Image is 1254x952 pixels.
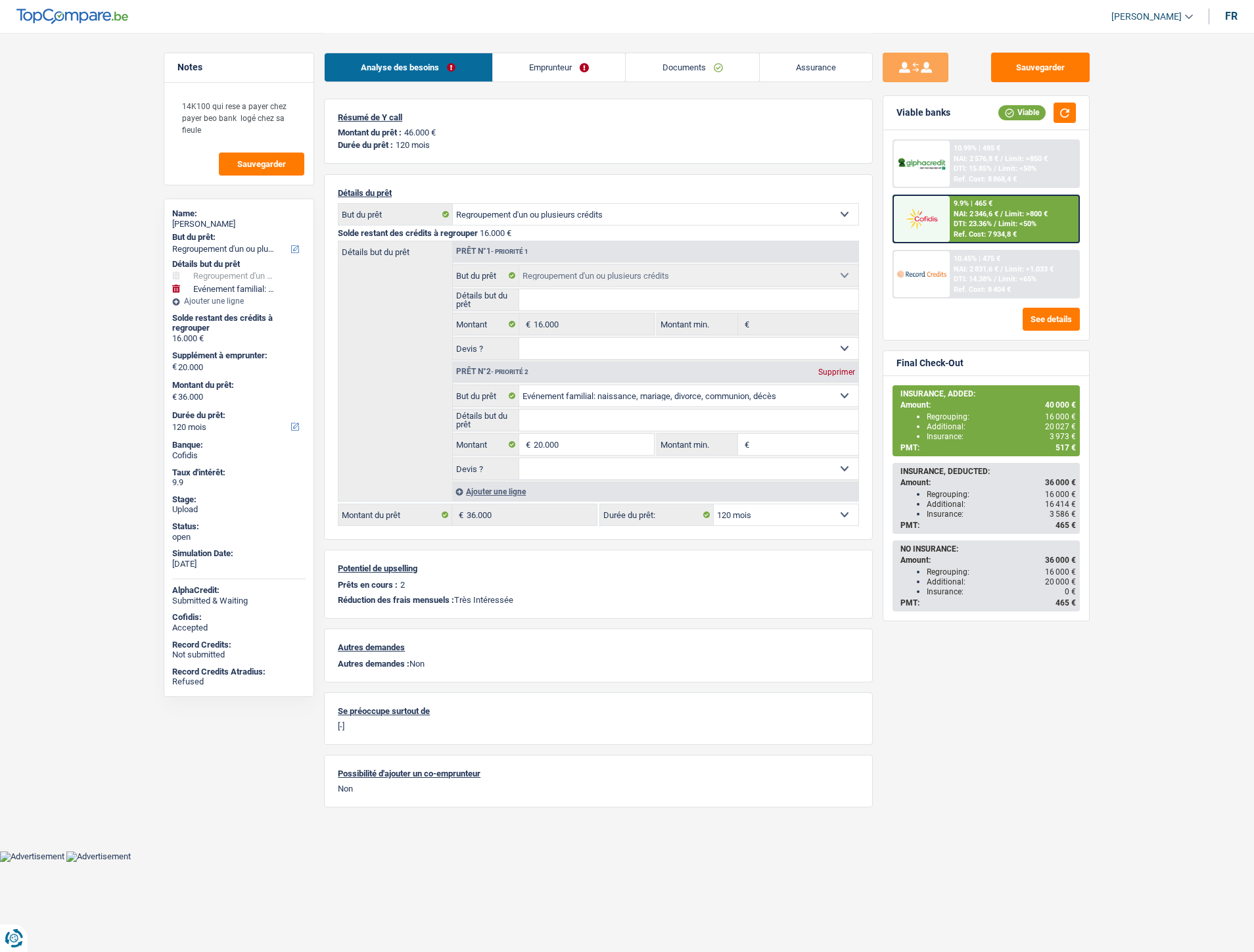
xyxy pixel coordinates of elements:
span: / [1000,210,1003,218]
a: [PERSON_NAME] [1101,6,1193,28]
label: Durée du prêt: [600,504,714,525]
div: AlphaCredit: [172,585,306,596]
a: Emprunteur [493,53,626,82]
img: AlphaCredit [897,156,946,172]
a: Analyse des besoins [325,53,492,82]
div: Amount: [900,556,1076,565]
div: Accepted [172,623,306,633]
span: Limit: >850 € [1005,155,1048,163]
p: Très Intéressée [338,595,859,605]
span: Réduction des frais mensuels : [338,595,454,605]
div: 9.9 [172,477,306,488]
div: NO INSURANCE: [900,544,1076,554]
span: € [519,314,534,335]
span: 20 000 € [1045,577,1076,586]
div: Not submitted [172,650,306,660]
div: Taux d'intérêt: [172,467,306,478]
p: Se préoccupe surtout de [338,706,859,716]
p: Possibilité d'ajouter un co-emprunteur [338,769,859,778]
a: Assurance [760,53,873,82]
span: NAI: 2 576,8 € [954,155,998,163]
div: Simulation Date: [172,548,306,559]
label: Montant min. [657,434,737,455]
div: Détails but du prêt [172,259,306,270]
div: INSURANCE, DEDUCTED: [900,467,1076,476]
label: Montant [453,314,519,335]
span: Limit: >1.033 € [1005,265,1054,274]
div: Cofidis: [172,612,306,623]
div: Ref. Cost: 7 934,8 € [954,230,1017,239]
div: Supprimer [815,368,858,376]
div: Additional: [927,422,1076,431]
span: NAI: 2 346,6 € [954,210,998,218]
span: Limit: <50% [998,164,1036,173]
span: € [172,392,177,402]
label: But du prêt: [172,232,303,243]
span: 36 000 € [1045,556,1076,565]
div: Viable [998,105,1046,120]
div: Solde restant des crédits à regrouper [172,313,306,333]
div: Ref. Cost: 8 404 € [954,285,1011,294]
h5: Notes [177,62,300,73]
span: € [738,314,753,335]
span: € [172,362,177,372]
div: PMT: [900,443,1076,452]
label: Supplément à emprunter: [172,350,303,361]
span: Limit: <65% [998,275,1036,283]
span: 20 027 € [1045,422,1076,431]
div: Insurance: [927,432,1076,441]
img: Advertisement [66,851,131,862]
div: Regrouping: [927,412,1076,421]
div: Additional: [927,500,1076,509]
span: / [994,275,996,283]
div: 16.000 € [172,333,306,344]
img: TopCompare Logo [16,9,128,24]
span: 3 973 € [1050,432,1076,441]
div: [DATE] [172,559,306,569]
div: Stage: [172,494,306,505]
span: Limit: <50% [998,220,1036,228]
span: / [1000,265,1003,274]
div: 10.45% | 475 € [954,254,1000,263]
div: Banque: [172,440,306,450]
p: 46.000 € [404,128,436,137]
p: Non [338,784,859,794]
div: Status: [172,521,306,532]
span: 16 000 € [1045,567,1076,577]
div: Additional: [927,577,1076,586]
p: Non [338,659,859,669]
div: Insurance: [927,587,1076,596]
span: / [1000,155,1003,163]
div: Prêt n°2 [453,368,532,376]
div: Final Check-Out [896,358,964,369]
span: 465 € [1056,598,1076,607]
p: Résumé de Y call [338,112,859,122]
a: Documents [626,53,759,82]
span: 16.000 € [480,228,511,238]
div: PMT: [900,598,1076,607]
div: 10.99% | 485 € [954,144,1000,153]
div: Submitted & Waiting [172,596,306,606]
p: 2 [400,580,405,590]
p: 120 mois [396,140,430,150]
span: NAI: 2 831,6 € [954,265,998,274]
div: Regrouping: [927,490,1076,499]
div: Record Credits: [172,640,306,650]
label: Montant du prêt: [172,380,303,391]
span: 36 000 € [1045,478,1076,487]
div: Prêt n°1 [453,247,532,256]
span: 16 000 € [1045,412,1076,421]
div: PMT: [900,521,1076,530]
div: Amount: [900,400,1076,410]
div: INSURANCE, ADDED: [900,389,1076,398]
button: See details [1023,308,1080,331]
div: Ajouter une ligne [172,297,306,306]
span: € [519,434,534,455]
label: But du prêt [453,265,519,286]
span: 16 000 € [1045,490,1076,499]
span: DTI: 23.36% [954,220,992,228]
button: Sauvegarder [219,153,304,176]
div: open [172,532,306,542]
div: fr [1225,10,1238,22]
img: Cofidis [897,206,946,231]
